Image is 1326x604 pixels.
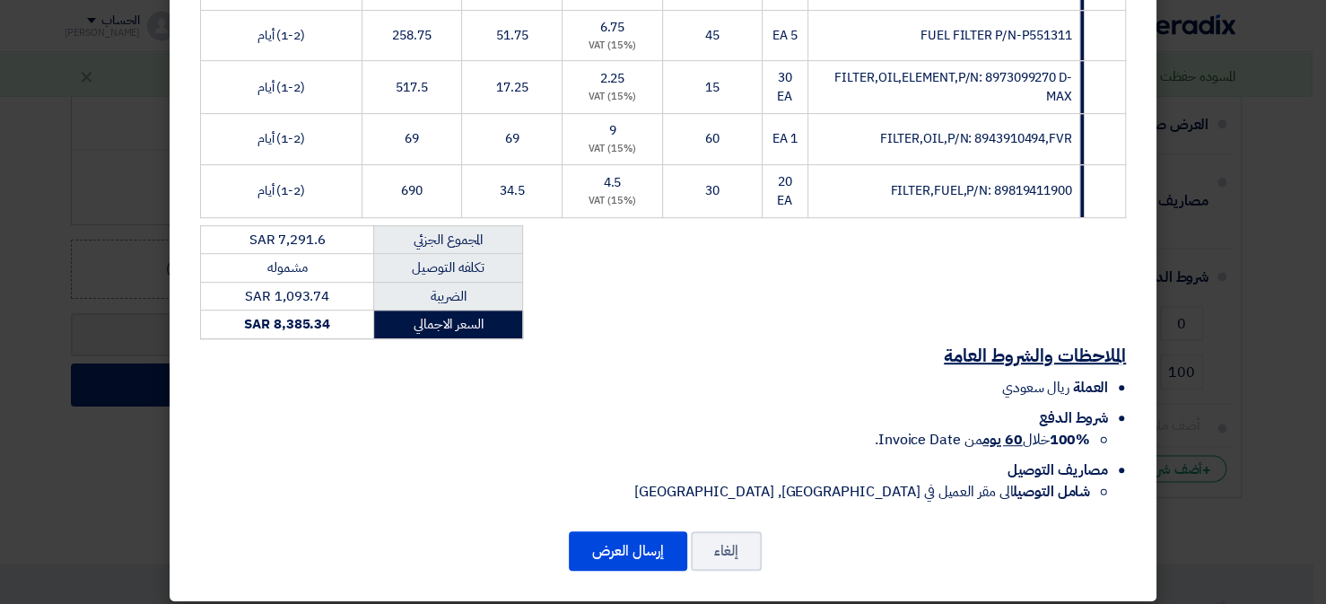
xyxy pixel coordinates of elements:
[1073,377,1108,398] span: العملة
[834,68,1071,106] span: FILTER,OIL,ELEMENT,P/N: 8973099270 D-MAX
[880,129,1072,148] span: FILTER,OIL,P/N: 8943910494,FVR
[772,26,798,45] span: 5 EA
[570,90,655,105] div: (15%) VAT
[257,78,305,97] span: (1-2) أيام
[777,68,792,106] span: 30 EA
[705,181,720,200] span: 30
[777,172,792,210] span: 20 EA
[201,225,374,254] td: SAR 7,291.6
[267,258,307,277] span: مشموله
[257,181,305,200] span: (1-2) أيام
[374,311,523,339] td: السعر الاجمالي
[600,18,625,37] span: 6.75
[200,481,1090,503] li: الى مقر العميل في [GEOGRAPHIC_DATA], [GEOGRAPHIC_DATA]
[570,142,655,157] div: (15%) VAT
[890,181,1071,200] span: FILTER,FUEL,P/N: 89819411900
[920,26,1072,45] span: FUEL FILTER P/N-P551311
[944,342,1126,369] u: الملاحظات والشروط العامة
[772,129,798,148] span: 1 EA
[244,314,330,334] strong: SAR 8,385.34
[1007,460,1108,481] span: مصاريف التوصيل
[604,173,622,192] span: 4.5
[705,78,720,97] span: 15
[500,181,525,200] span: 34.5
[570,194,655,209] div: (15%) VAT
[401,181,423,200] span: 690
[982,429,1022,451] u: 60 يوم
[600,69,625,88] span: 2.25
[1049,429,1090,451] strong: 100%
[496,78,528,97] span: 17.25
[505,129,519,148] span: 69
[396,78,428,97] span: 517.5
[705,26,720,45] span: 45
[705,129,720,148] span: 60
[1013,481,1090,503] strong: شامل التوصيل
[257,26,305,45] span: (1-2) أيام
[405,129,419,148] span: 69
[691,531,762,571] button: إلغاء
[570,39,655,54] div: (15%) VAT
[374,254,523,283] td: تكلفه التوصيل
[875,429,1090,451] span: خلال من Invoice Date.
[374,225,523,254] td: المجموع الجزئي
[257,129,305,148] span: (1-2) أيام
[608,121,615,140] span: 9
[245,286,329,306] span: SAR 1,093.74
[1002,377,1069,398] span: ريال سعودي
[392,26,431,45] span: 258.75
[1039,407,1108,429] span: شروط الدفع
[374,282,523,311] td: الضريبة
[569,531,687,571] button: إرسال العرض
[496,26,528,45] span: 51.75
